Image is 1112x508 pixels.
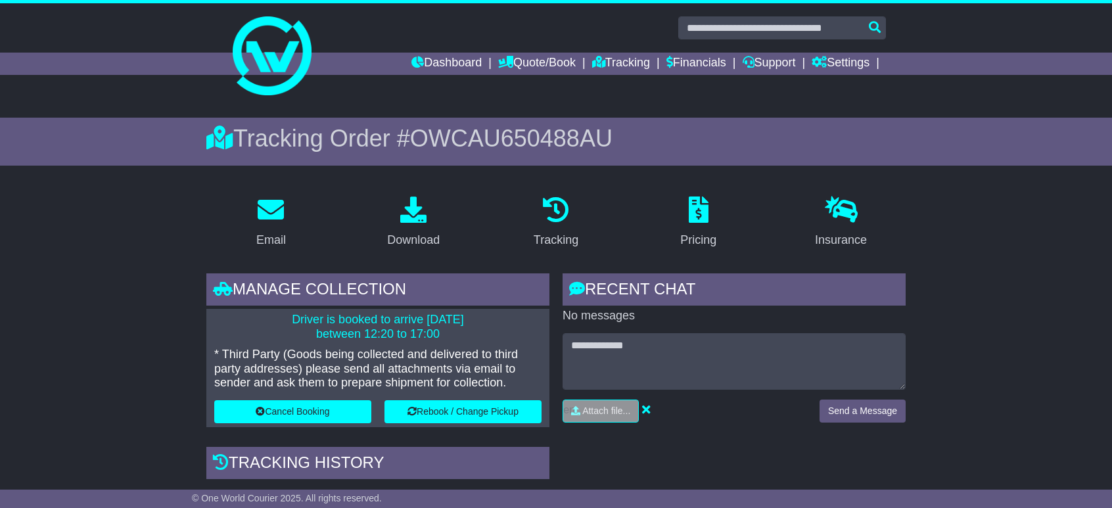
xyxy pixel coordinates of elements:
[214,348,542,390] p: * Third Party (Goods being collected and delivered to third party addresses) please send all atta...
[815,231,867,249] div: Insurance
[672,192,725,254] a: Pricing
[379,192,448,254] a: Download
[806,192,875,254] a: Insurance
[820,400,906,423] button: Send a Message
[256,231,286,249] div: Email
[206,447,549,482] div: Tracking history
[563,273,906,309] div: RECENT CHAT
[214,313,542,341] p: Driver is booked to arrive [DATE] between 12:20 to 17:00
[192,493,382,503] span: © One World Courier 2025. All rights reserved.
[534,231,578,249] div: Tracking
[525,192,587,254] a: Tracking
[411,53,482,75] a: Dashboard
[812,53,869,75] a: Settings
[384,400,542,423] button: Rebook / Change Pickup
[365,489,496,503] div: [DATE] 17:00 (GMT +10)
[206,124,906,152] div: Tracking Order #
[666,53,726,75] a: Financials
[563,309,906,323] p: No messages
[498,53,576,75] a: Quote/Book
[214,400,371,423] button: Cancel Booking
[387,231,440,249] div: Download
[592,53,650,75] a: Tracking
[206,489,549,503] div: Estimated Delivery -
[743,53,796,75] a: Support
[680,231,716,249] div: Pricing
[410,125,613,152] span: OWCAU650488AU
[248,192,294,254] a: Email
[206,273,549,309] div: Manage collection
